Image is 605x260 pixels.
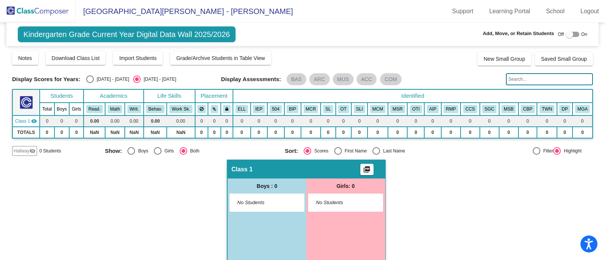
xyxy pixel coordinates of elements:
[540,105,554,113] button: TWN
[537,103,557,115] th: Twin
[304,105,318,113] button: MCR
[561,148,582,154] div: Highlight
[301,115,321,127] td: 0
[84,127,105,138] td: NaN
[575,105,590,113] button: MGA
[176,55,265,61] span: Grade/Archive Students in Table View
[368,103,388,115] th: MTSS Classroom Math
[267,115,284,127] td: 0
[167,127,195,138] td: NaN
[446,5,479,17] a: Support
[54,103,70,115] th: Boys
[233,115,250,127] td: 0
[141,76,176,83] div: [DATE] - [DATE]
[18,55,32,61] span: Notes
[351,127,368,138] td: 0
[535,52,593,66] button: Saved Small Group
[499,103,518,115] th: MTSS SEL/Behavior Support
[501,105,516,113] button: MSB
[321,103,335,115] th: Speech Language Only IEP
[221,115,233,127] td: 0
[380,148,405,154] div: Last Name
[46,51,106,65] button: Download Class List
[195,127,208,138] td: 0
[251,103,267,115] th: Individualized Education Plan
[233,89,593,103] th: Identified
[557,115,572,127] td: 0
[208,103,221,115] th: Keep with students
[336,115,351,127] td: 0
[499,115,518,127] td: 0
[15,118,30,125] span: Class 1
[167,115,195,127] td: 0.00
[40,115,54,127] td: 0
[40,89,84,103] th: Students
[208,127,221,138] td: 0
[31,118,37,124] mat-icon: visibility
[557,103,572,115] th: Deceased Parent
[321,127,335,138] td: 0
[94,76,129,83] div: [DATE] - [DATE]
[284,103,301,115] th: Behavior Intervention Plan (IEP)
[441,103,461,115] th: RIMP
[284,115,301,127] td: 0
[478,52,531,66] button: New Small Group
[119,55,157,61] span: Import Students
[574,5,605,17] a: Logout
[407,127,424,138] td: 0
[572,103,593,115] th: Math Grade Level Acceleration
[12,76,81,83] span: Display Scores for Years:
[221,103,233,115] th: Keep with teacher
[161,148,174,154] div: Girls
[483,5,537,17] a: Learning Portal
[105,127,125,138] td: NaN
[480,127,499,138] td: 0
[484,56,525,62] span: New Small Group
[221,76,281,83] span: Display Assessments:
[135,148,148,154] div: Boys
[144,115,167,127] td: 0.00
[380,73,402,85] mat-chip: COM
[195,115,208,127] td: 0
[54,127,70,138] td: 0
[233,127,250,138] td: 0
[12,127,40,138] td: TOTALS
[321,115,335,127] td: 0
[267,127,284,138] td: 0
[169,105,192,113] button: Work Sk.
[251,127,267,138] td: 0
[581,31,587,38] span: On
[236,105,248,113] button: ELL
[86,75,176,83] mat-radio-group: Select an option
[427,105,439,113] button: AIP
[518,115,537,127] td: 0
[540,148,554,154] div: Filter
[424,127,441,138] td: 0
[363,166,372,176] mat-icon: picture_as_pdf
[170,51,271,65] button: Grade/Archive Students in Table View
[482,105,496,113] button: SGC
[29,148,36,154] mat-icon: visibility_off
[253,105,265,113] button: IEP
[105,148,122,154] span: Show:
[187,148,200,154] div: Both
[388,103,408,115] th: MTSS Supplemental Reading
[444,105,458,113] button: RMP
[144,127,167,138] td: NaN
[370,105,385,113] button: MCM
[410,105,422,113] button: OTI
[18,26,236,42] span: Kindergarten Grade Current Year Digital Data Wall 2025/2026
[557,127,572,138] td: 0
[125,127,143,138] td: NaN
[441,115,461,127] td: 0
[285,147,459,155] mat-radio-group: Select an option
[357,73,377,85] mat-chip: ACC
[540,5,571,17] a: School
[195,89,233,103] th: Placement
[127,105,141,113] button: Writ.
[270,105,282,113] button: 504
[461,115,479,127] td: 0
[285,148,298,154] span: Sort:
[390,105,405,113] button: MSR
[407,103,424,115] th: Occupational Therapy Intervention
